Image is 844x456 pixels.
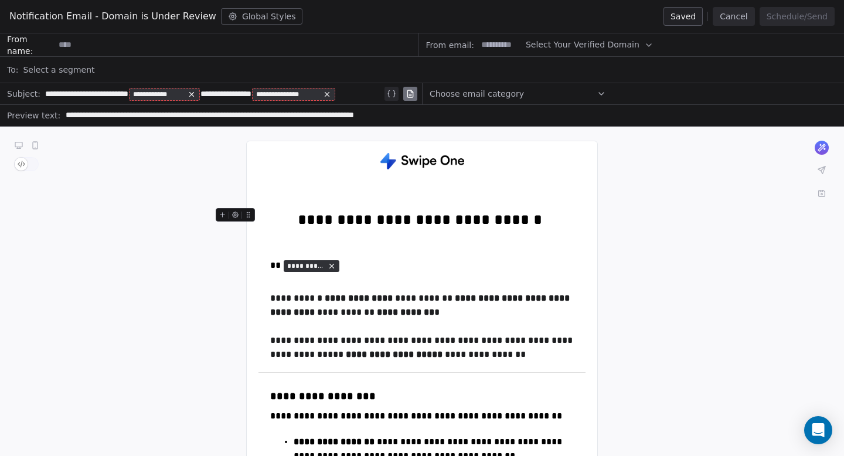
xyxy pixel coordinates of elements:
[7,88,40,103] span: Subject:
[7,33,54,57] span: From name:
[430,88,524,100] span: Choose email category
[9,9,216,23] span: Notification Email - Domain is Under Review
[23,64,94,76] span: Select a segment
[713,7,754,26] button: Cancel
[663,7,703,26] button: Saved
[7,110,60,125] span: Preview text:
[7,64,18,76] span: To:
[760,7,835,26] button: Schedule/Send
[526,39,639,51] span: Select Your Verified Domain
[804,416,832,444] div: Open Intercom Messenger
[426,39,474,51] span: From email:
[221,8,303,25] button: Global Styles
